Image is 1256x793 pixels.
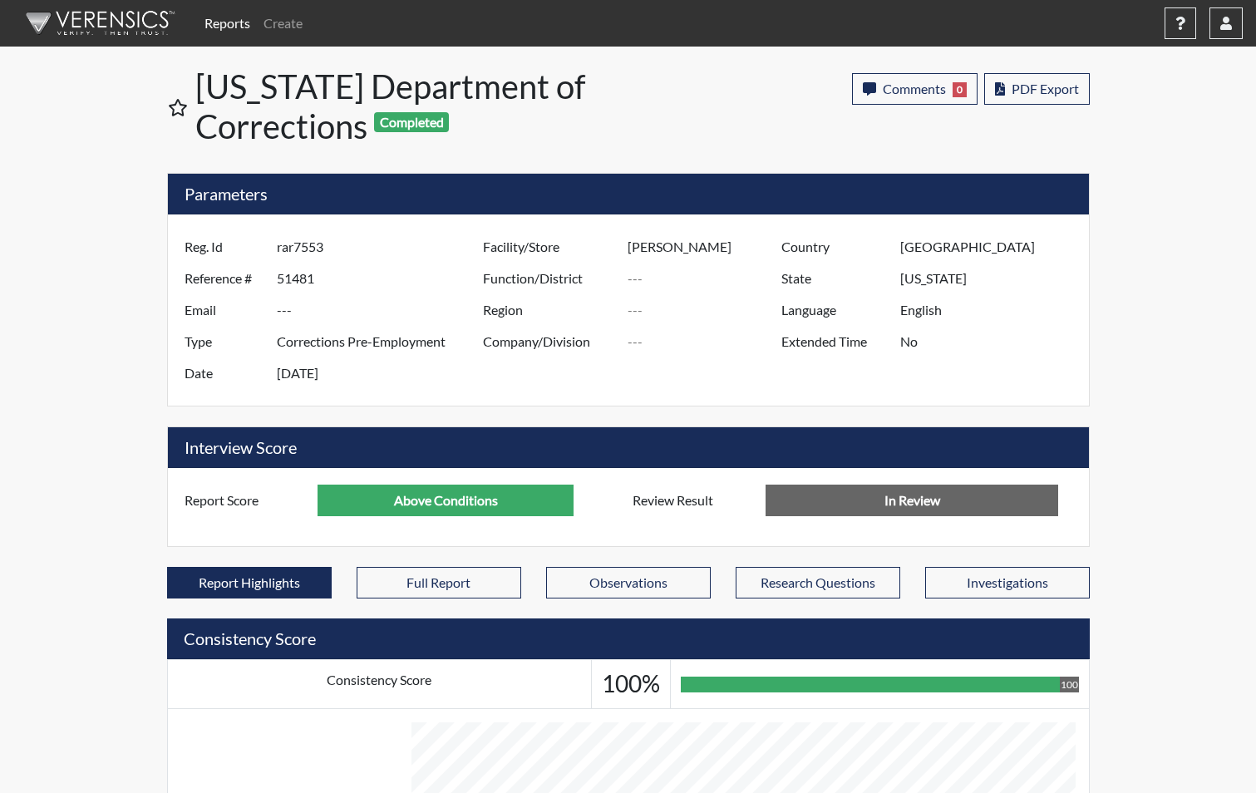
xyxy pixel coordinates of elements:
label: Reference # [172,263,277,294]
td: Consistency Score [167,660,591,709]
label: Review Result [620,485,766,516]
label: State [769,263,900,294]
input: --- [318,485,574,516]
input: --- [628,231,786,263]
button: Observations [546,567,711,598]
label: Country [769,231,900,263]
label: Email [172,294,277,326]
button: Comments0 [852,73,978,105]
input: --- [628,326,786,357]
h5: Consistency Score [167,618,1090,659]
button: Full Report [357,567,521,598]
h5: Parameters [168,174,1089,214]
h3: 100% [602,670,660,698]
input: --- [277,357,487,389]
label: Region [470,294,628,326]
span: Comments [883,81,946,96]
label: Language [769,294,900,326]
a: Reports [198,7,257,40]
input: --- [628,294,786,326]
label: Extended Time [769,326,900,357]
label: Facility/Store [470,231,628,263]
button: Report Highlights [167,567,332,598]
label: Date [172,357,277,389]
button: PDF Export [984,73,1090,105]
label: Company/Division [470,326,628,357]
input: --- [900,294,1084,326]
button: Research Questions [736,567,900,598]
h1: [US_STATE] Department of Corrections [195,66,630,146]
input: --- [900,231,1084,263]
input: --- [900,263,1084,294]
input: --- [900,326,1084,357]
div: 100 [1060,677,1079,692]
h5: Interview Score [168,427,1089,468]
button: Investigations [925,567,1090,598]
input: --- [628,263,786,294]
span: 0 [953,82,967,97]
input: --- [277,326,487,357]
label: Type [172,326,277,357]
input: No Decision [766,485,1058,516]
span: PDF Export [1012,81,1079,96]
label: Function/District [470,263,628,294]
input: --- [277,231,487,263]
label: Report Score [172,485,318,516]
input: --- [277,263,487,294]
input: --- [277,294,487,326]
span: Completed [374,112,449,132]
a: Create [257,7,309,40]
label: Reg. Id [172,231,277,263]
